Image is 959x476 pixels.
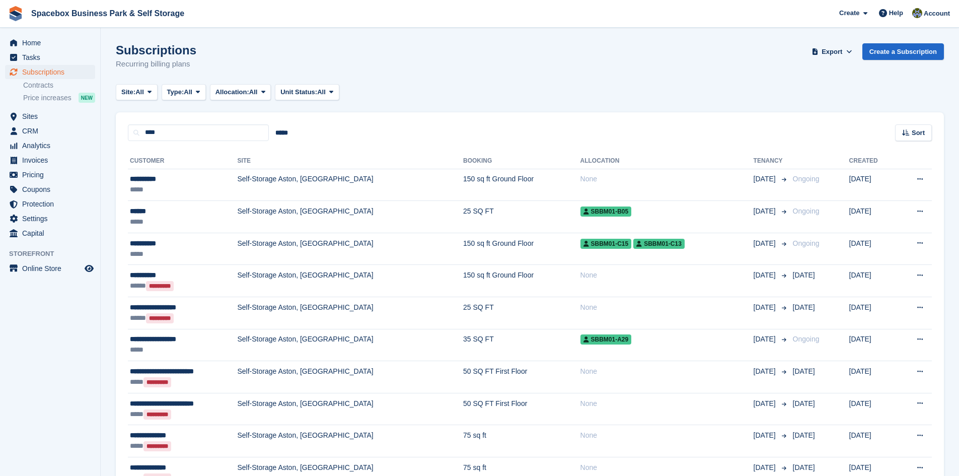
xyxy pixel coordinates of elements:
[580,334,632,345] span: SBBM01-A29
[839,8,859,18] span: Create
[849,153,897,169] th: Created
[22,109,83,123] span: Sites
[237,297,463,329] td: Self-Storage Aston, [GEOGRAPHIC_DATA]
[849,393,897,425] td: [DATE]
[580,366,754,377] div: None
[463,393,580,425] td: 50 SQ FT First Floor
[849,265,897,297] td: [DATE]
[754,206,778,217] span: [DATE]
[135,87,144,97] span: All
[22,65,83,79] span: Subscriptions
[5,212,95,226] a: menu
[463,265,580,297] td: 150 sq ft Ground Floor
[754,153,789,169] th: Tenancy
[317,87,326,97] span: All
[754,430,778,441] span: [DATE]
[5,168,95,182] a: menu
[237,153,463,169] th: Site
[754,366,778,377] span: [DATE]
[237,265,463,297] td: Self-Storage Aston, [GEOGRAPHIC_DATA]
[79,93,95,103] div: NEW
[237,169,463,201] td: Self-Storage Aston, [GEOGRAPHIC_DATA]
[23,81,95,90] a: Contracts
[580,239,632,249] span: SBBM01-C15
[5,50,95,64] a: menu
[167,87,184,97] span: Type:
[633,239,685,249] span: SBBM01-C13
[463,329,580,361] td: 35 SQ FT
[793,239,820,247] span: Ongoing
[83,262,95,275] a: Preview store
[22,182,83,196] span: Coupons
[793,175,820,183] span: Ongoing
[810,43,854,60] button: Export
[5,261,95,276] a: menu
[237,393,463,425] td: Self-Storage Aston, [GEOGRAPHIC_DATA]
[463,425,580,457] td: 75 sq ft
[5,139,95,153] a: menu
[237,425,463,457] td: Self-Storage Aston, [GEOGRAPHIC_DATA]
[849,201,897,233] td: [DATE]
[5,182,95,196] a: menu
[822,47,842,57] span: Export
[23,93,71,103] span: Price increases
[580,398,754,409] div: None
[793,431,815,439] span: [DATE]
[889,8,903,18] span: Help
[793,271,815,279] span: [DATE]
[121,87,135,97] span: Site:
[22,197,83,211] span: Protection
[22,36,83,50] span: Home
[9,249,100,259] span: Storefront
[580,207,632,217] span: SBBM01-B05
[5,36,95,50] a: menu
[849,169,897,201] td: [DATE]
[210,84,271,101] button: Allocation: All
[5,153,95,167] a: menu
[754,334,778,345] span: [DATE]
[463,233,580,265] td: 150 sq ft Ground Floor
[237,329,463,361] td: Self-Storage Aston, [GEOGRAPHIC_DATA]
[463,153,580,169] th: Booking
[580,462,754,473] div: None
[924,9,950,19] span: Account
[275,84,339,101] button: Unit Status: All
[580,430,754,441] div: None
[215,87,249,97] span: Allocation:
[912,8,922,18] img: sahil
[116,84,158,101] button: Site: All
[793,335,820,343] span: Ongoing
[754,238,778,249] span: [DATE]
[237,233,463,265] td: Self-Storage Aston, [GEOGRAPHIC_DATA]
[849,329,897,361] td: [DATE]
[23,92,95,103] a: Price increases NEW
[5,65,95,79] a: menu
[912,128,925,138] span: Sort
[116,43,196,57] h1: Subscriptions
[22,139,83,153] span: Analytics
[22,153,83,167] span: Invoices
[580,174,754,184] div: None
[5,197,95,211] a: menu
[22,226,83,240] span: Capital
[463,169,580,201] td: 150 sq ft Ground Floor
[754,302,778,313] span: [DATE]
[793,399,815,407] span: [DATE]
[237,201,463,233] td: Self-Storage Aston, [GEOGRAPHIC_DATA]
[849,297,897,329] td: [DATE]
[22,212,83,226] span: Settings
[580,302,754,313] div: None
[463,361,580,393] td: 50 SQ FT First Floor
[5,109,95,123] a: menu
[128,153,237,169] th: Customer
[754,270,778,281] span: [DATE]
[463,297,580,329] td: 25 SQ FT
[22,124,83,138] span: CRM
[5,124,95,138] a: menu
[463,201,580,233] td: 25 SQ FT
[116,58,196,70] p: Recurring billing plans
[27,5,188,22] a: Spacebox Business Park & Self Storage
[22,168,83,182] span: Pricing
[237,361,463,393] td: Self-Storage Aston, [GEOGRAPHIC_DATA]
[849,361,897,393] td: [DATE]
